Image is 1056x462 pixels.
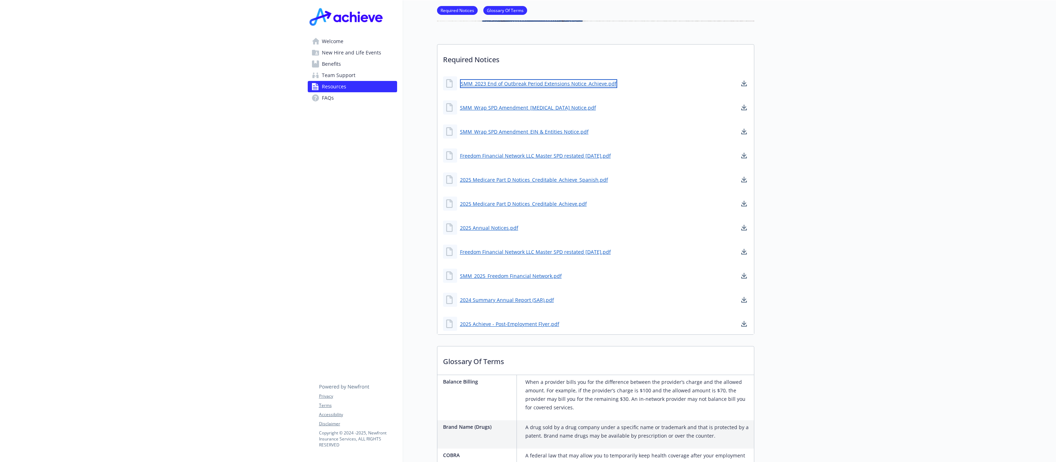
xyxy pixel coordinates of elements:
[460,224,518,232] a: 2025 Annual Notices.pdf
[740,151,748,160] a: download document
[322,70,355,81] span: Team Support
[740,223,748,232] a: download document
[319,430,397,448] p: Copyright © 2024 - 2025 , Newfront Insurance Services, ALL RIGHTS RESERVED
[740,247,748,256] a: download document
[308,58,397,70] a: Benefits
[437,7,478,13] a: Required Notices
[525,378,751,412] p: When a provider bills you for the difference between the provider’s charge and the allowed amount...
[322,47,381,58] span: New Hire and Life Events
[483,7,527,13] a: Glossary Of Terms
[319,393,397,399] a: Privacy
[460,200,587,207] a: 2025 Medicare Part D Notices_Creditable_Achieve.pdf
[740,103,748,112] a: download document
[740,79,748,88] a: download document
[740,127,748,136] a: download document
[460,152,611,159] a: Freedom Financial Network LLC Master SPD restated [DATE].pdf
[460,272,562,280] a: SMM_2025_Freedom Financial Network.pdf
[319,411,397,418] a: Accessibility
[322,92,334,104] span: FAQs
[460,104,596,111] a: SMM_Wrap SPD Amendment_[MEDICAL_DATA] Notice.pdf
[740,199,748,208] a: download document
[740,296,748,304] a: download document
[443,451,514,459] p: COBRA
[319,402,397,409] a: Terms
[460,176,608,183] a: 2025 Medicare Part D Notices_Creditable_Achieve_Spanish.pdf
[308,81,397,92] a: Resources
[437,346,754,373] p: Glossary Of Terms
[308,92,397,104] a: FAQs
[322,58,341,70] span: Benefits
[443,378,514,385] p: Balance Billing
[460,79,617,88] a: SMM_2023 End of Outbreak Period Extensions Notice_Achieve.pdf
[308,36,397,47] a: Welcome
[460,128,589,135] a: SMM_Wrap SPD Amendment_EIN & Entities Notice.pdf
[460,296,554,304] a: 2024 Summary Annual Report (SAR).pdf
[322,36,343,47] span: Welcome
[443,423,514,431] p: Brand Name (Drugs)
[525,423,751,440] p: A drug sold by a drug company under a specific name or trademark and that is protected by a paten...
[319,421,397,427] a: Disclaimer
[740,271,748,280] a: download document
[740,175,748,184] a: download document
[437,45,754,71] p: Required Notices
[322,81,346,92] span: Resources
[740,320,748,328] a: download document
[308,47,397,58] a: New Hire and Life Events
[308,70,397,81] a: Team Support
[460,248,611,256] a: Freedom Financial Network LLC Master SPD restated [DATE].pdf
[460,320,559,328] a: 2025 Achieve - Post-Employment Flyer.pdf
